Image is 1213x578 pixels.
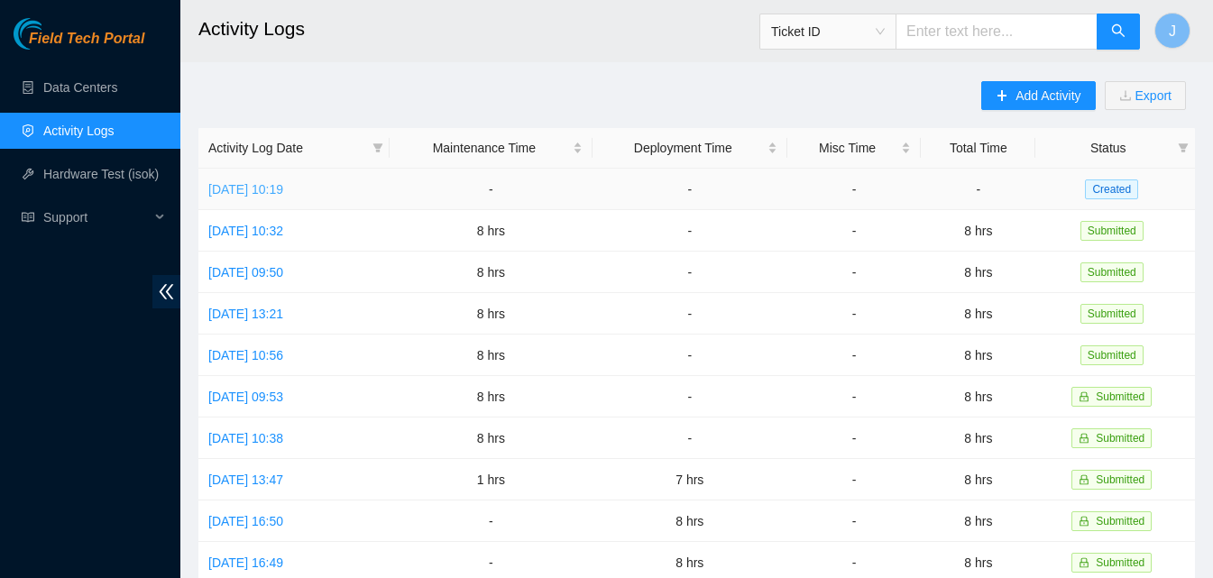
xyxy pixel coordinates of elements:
a: [DATE] 16:49 [208,555,283,570]
span: Add Activity [1015,86,1080,106]
span: Submitted [1080,262,1144,282]
td: 8 hrs [390,417,592,459]
span: Ticket ID [771,18,885,45]
td: - [787,210,921,252]
td: 8 hrs [593,500,787,542]
td: - [593,169,787,210]
td: 8 hrs [921,335,1035,376]
a: [DATE] 16:50 [208,514,283,528]
a: [DATE] 09:50 [208,265,283,280]
span: Submitted [1080,221,1144,241]
span: Created [1085,179,1138,199]
span: Submitted [1080,345,1144,365]
th: Total Time [921,128,1035,169]
td: - [787,252,921,293]
a: Activity Logs [43,124,115,138]
td: - [593,417,787,459]
td: 8 hrs [390,252,592,293]
span: lock [1079,391,1089,402]
span: plus [996,89,1008,104]
td: - [787,459,921,500]
span: lock [1079,474,1089,485]
a: [DATE] 10:56 [208,348,283,362]
span: lock [1079,433,1089,444]
button: downloadExport [1105,81,1186,110]
td: 8 hrs [390,335,592,376]
td: 8 hrs [921,500,1035,542]
span: Activity Log Date [208,138,365,158]
td: - [390,500,592,542]
a: [DATE] 10:32 [208,224,283,238]
td: - [787,169,921,210]
td: 8 hrs [921,417,1035,459]
td: - [787,335,921,376]
a: Akamai TechnologiesField Tech Portal [14,32,144,56]
td: - [593,210,787,252]
span: Status [1045,138,1171,158]
td: 8 hrs [921,293,1035,335]
span: double-left [152,275,180,308]
span: lock [1079,557,1089,568]
span: Field Tech Portal [29,31,144,48]
td: - [787,417,921,459]
td: 8 hrs [921,210,1035,252]
span: Submitted [1096,515,1144,528]
span: filter [372,142,383,153]
span: J [1169,20,1176,42]
span: filter [369,134,387,161]
span: Submitted [1096,473,1144,486]
td: - [921,169,1035,210]
td: - [593,376,787,417]
a: [DATE] 10:19 [208,182,283,197]
td: - [787,376,921,417]
span: filter [1174,134,1192,161]
a: Data Centers [43,80,117,95]
a: Hardware Test (isok) [43,167,159,181]
td: 8 hrs [921,252,1035,293]
td: - [593,335,787,376]
td: 8 hrs [390,210,592,252]
a: [DATE] 13:47 [208,472,283,487]
button: search [1097,14,1140,50]
td: 7 hrs [593,459,787,500]
a: [DATE] 10:38 [208,431,283,445]
span: search [1111,23,1126,41]
td: - [593,252,787,293]
td: - [390,169,592,210]
a: [DATE] 09:53 [208,390,283,404]
span: read [22,211,34,224]
img: Akamai Technologies [14,18,91,50]
span: Support [43,199,150,235]
span: Submitted [1096,556,1144,569]
td: 8 hrs [390,293,592,335]
a: [DATE] 13:21 [208,307,283,321]
button: J [1154,13,1190,49]
td: 1 hrs [390,459,592,500]
td: 8 hrs [921,376,1035,417]
span: Submitted [1096,390,1144,403]
button: plusAdd Activity [981,81,1095,110]
span: Submitted [1096,432,1144,445]
span: Submitted [1080,304,1144,324]
td: 8 hrs [921,459,1035,500]
span: lock [1079,516,1089,527]
td: - [787,293,921,335]
td: - [787,500,921,542]
input: Enter text here... [896,14,1098,50]
td: 8 hrs [390,376,592,417]
td: - [593,293,787,335]
span: filter [1178,142,1189,153]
